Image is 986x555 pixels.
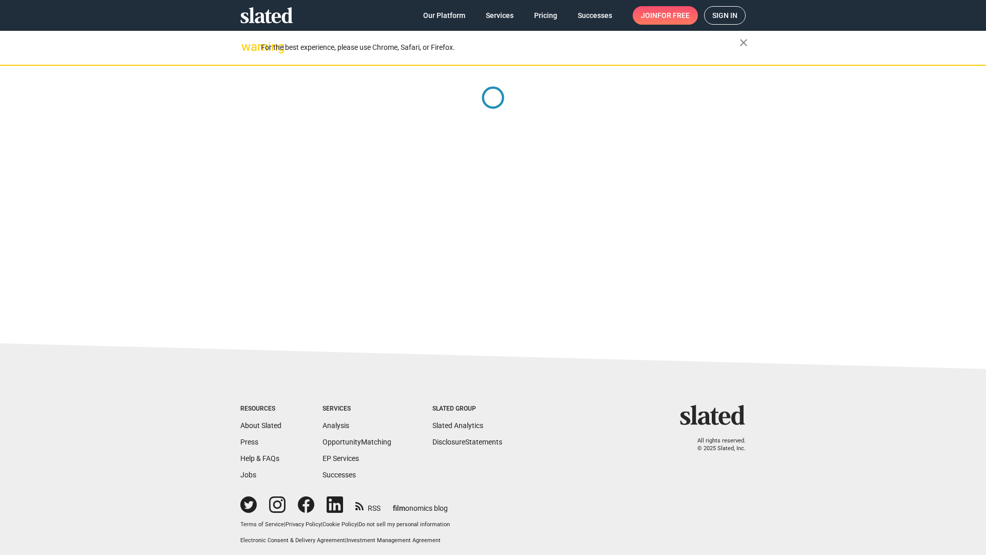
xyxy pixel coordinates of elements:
[261,41,739,54] div: For the best experience, please use Chrome, Safari, or Firefox.
[478,6,522,25] a: Services
[432,438,502,446] a: DisclosureStatements
[633,6,698,25] a: Joinfor free
[578,6,612,25] span: Successes
[240,454,279,462] a: Help & FAQs
[323,521,357,528] a: Cookie Policy
[534,6,557,25] span: Pricing
[345,537,347,544] span: |
[321,521,323,528] span: |
[284,521,286,528] span: |
[355,497,381,513] a: RSS
[641,6,690,25] span: Join
[704,6,746,25] a: Sign in
[393,495,448,513] a: filmonomics blog
[657,6,690,25] span: for free
[570,6,620,25] a: Successes
[323,471,356,479] a: Successes
[687,437,746,452] p: All rights reserved. © 2025 Slated, Inc.
[240,471,256,479] a: Jobs
[323,454,359,462] a: EP Services
[241,41,254,53] mat-icon: warning
[737,36,750,49] mat-icon: close
[240,438,258,446] a: Press
[347,537,441,544] a: Investment Management Agreement
[712,7,737,24] span: Sign in
[240,405,281,413] div: Resources
[358,521,450,529] button: Do not sell my personal information
[240,521,284,528] a: Terms of Service
[486,6,514,25] span: Services
[423,6,465,25] span: Our Platform
[526,6,565,25] a: Pricing
[415,6,473,25] a: Our Platform
[323,421,349,430] a: Analysis
[240,421,281,430] a: About Slated
[393,504,405,512] span: film
[432,405,502,413] div: Slated Group
[240,537,345,544] a: Electronic Consent & Delivery Agreement
[323,405,391,413] div: Services
[286,521,321,528] a: Privacy Policy
[357,521,358,528] span: |
[323,438,391,446] a: OpportunityMatching
[432,421,483,430] a: Slated Analytics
